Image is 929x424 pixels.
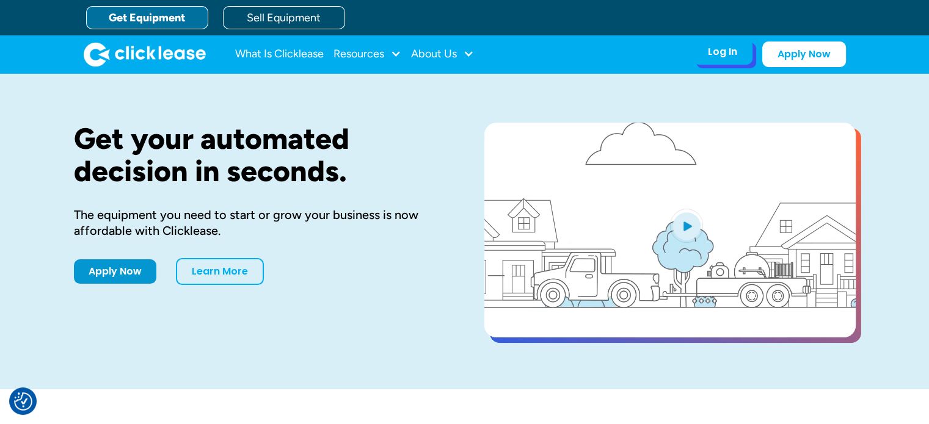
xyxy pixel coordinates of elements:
[74,259,156,284] a: Apply Now
[333,42,401,66] div: Resources
[708,46,737,58] div: Log In
[84,42,206,66] a: home
[86,6,208,29] a: Get Equipment
[411,42,474,66] div: About Us
[670,209,703,243] img: Blue play button logo on a light blue circular background
[223,6,345,29] a: Sell Equipment
[14,392,32,411] img: Revisit consent button
[74,123,445,187] h1: Get your automated decision in seconds.
[484,123,856,337] a: open lightbox
[14,392,32,411] button: Consent Preferences
[84,42,206,66] img: Clicklease logo
[762,41,846,67] a: Apply Now
[74,207,445,239] div: The equipment you need to start or grow your business is now affordable with Clicklease.
[176,258,264,285] a: Learn More
[235,42,324,66] a: What Is Clicklease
